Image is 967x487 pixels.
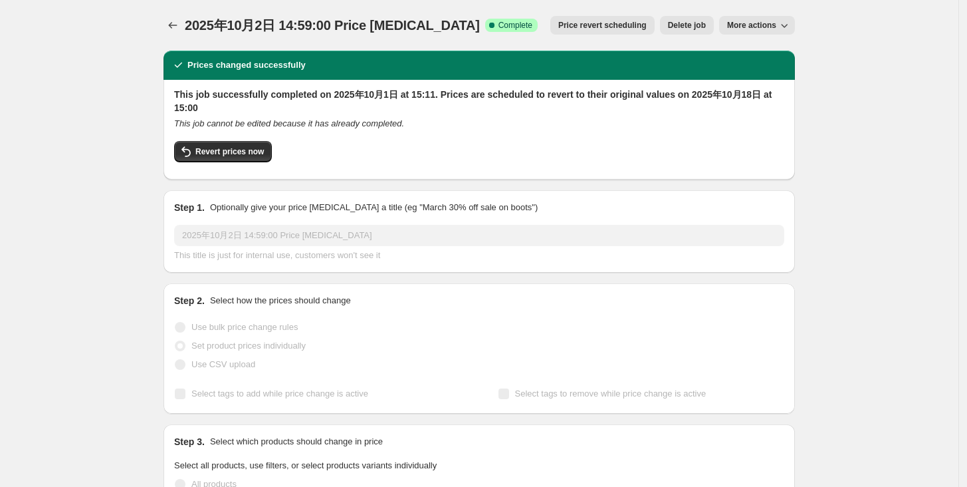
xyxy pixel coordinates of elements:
[550,16,655,35] button: Price revert scheduling
[727,20,776,31] span: More actions
[191,322,298,332] span: Use bulk price change rules
[174,294,205,307] h2: Step 2.
[174,460,437,470] span: Select all products, use filters, or select products variants individually
[174,225,784,246] input: 30% off holiday sale
[191,359,255,369] span: Use CSV upload
[163,16,182,35] button: Price change jobs
[174,250,380,260] span: This title is just for internal use, customers won't see it
[668,20,706,31] span: Delete job
[187,59,306,72] h2: Prices changed successfully
[174,435,205,448] h2: Step 3.
[660,16,714,35] button: Delete job
[191,341,306,351] span: Set product prices individually
[174,201,205,214] h2: Step 1.
[558,20,647,31] span: Price revert scheduling
[210,435,383,448] p: Select which products should change in price
[174,118,404,128] i: This job cannot be edited because it has already completed.
[210,294,351,307] p: Select how the prices should change
[210,201,538,214] p: Optionally give your price [MEDICAL_DATA] a title (eg "March 30% off sale on boots")
[185,18,480,33] span: 2025年10月2日 14:59:00 Price [MEDICAL_DATA]
[174,141,272,162] button: Revert prices now
[174,88,784,114] h2: This job successfully completed on 2025年10月1日 at 15:11. Prices are scheduled to revert to their o...
[719,16,795,35] button: More actions
[515,389,706,399] span: Select tags to remove while price change is active
[498,20,532,31] span: Complete
[191,389,368,399] span: Select tags to add while price change is active
[195,146,264,157] span: Revert prices now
